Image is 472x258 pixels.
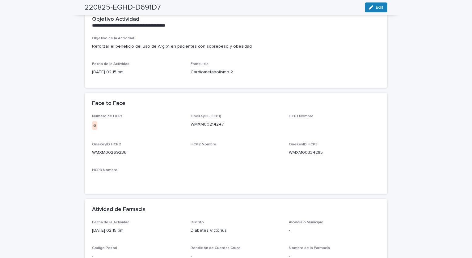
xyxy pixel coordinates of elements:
[92,143,121,146] span: OneKeyID HCP2
[92,43,380,50] p: Reforzar el beneficio del uso de Arglp1 en pacientes con sobrepeso y obesidad
[92,221,129,224] span: Fecha de la Actividad
[191,221,204,224] span: Distrito
[289,143,318,146] span: OneKeyID HCP3
[191,69,282,75] p: Cardiometabolismo 2
[92,206,145,213] h2: Atividad de Farmacia
[289,227,380,234] p: -
[92,100,125,107] h2: Face to Face
[92,62,129,66] span: Fecha de la Actividad
[85,3,161,12] h2: 220825-EGHD-D691D7
[191,62,209,66] span: Franquicia
[92,246,117,250] span: Codigo Postal
[191,143,216,146] span: HCP2 Nombre
[92,69,183,75] p: [DATE] 02:15 pm
[376,5,383,10] span: Edit
[365,2,387,12] button: Edit
[92,149,183,156] p: WMXM00269236
[92,168,117,172] span: HCP3 Nombre
[289,149,380,156] p: WMXM00334285
[289,246,330,250] span: Nombre de la Farmacia
[289,114,314,118] span: HCP1 Nombre
[191,114,221,118] span: OneKeyID (HCP1)
[92,121,97,130] div: 6
[92,227,183,234] p: [DATE] 02:15 pm
[289,221,323,224] span: Alcaldia o Municipio
[92,114,123,118] span: Numero de HCPs
[191,227,282,234] p: Diabetes Victorius
[92,16,139,23] h2: Objetivo Actividad
[191,121,282,128] p: WMXM00214247
[191,246,241,250] span: Rendición de Cuentas Cruce
[92,37,134,40] span: Objetivo de la Actividad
